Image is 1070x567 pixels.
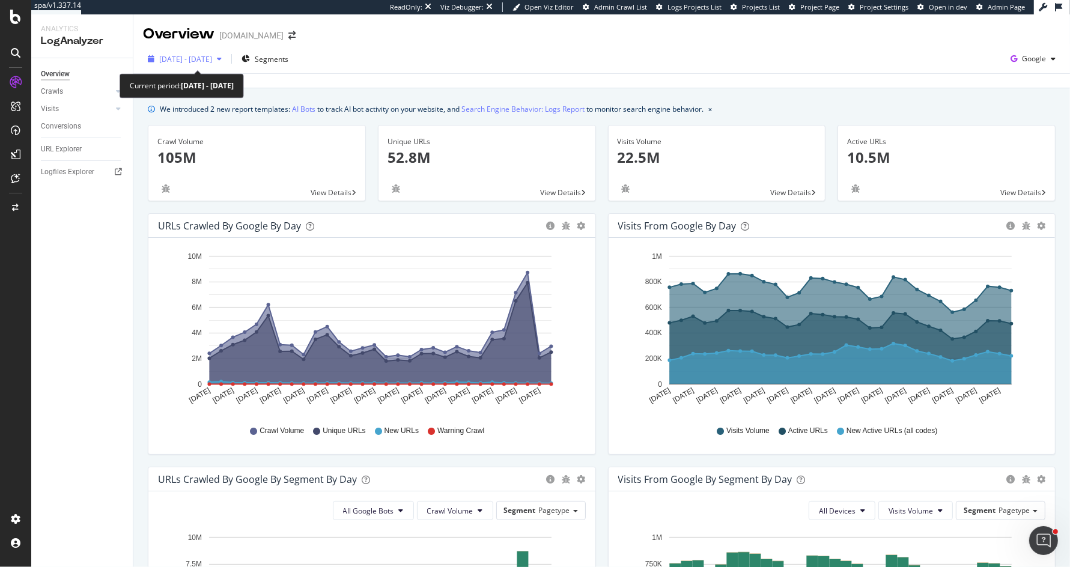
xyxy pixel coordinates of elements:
[288,31,296,40] div: arrow-right-arrow-left
[539,505,570,515] span: Pagetype
[789,2,839,12] a: Project Page
[618,147,816,168] p: 22.5M
[192,354,202,363] text: 2M
[742,2,780,11] span: Projects List
[41,166,124,178] a: Logfiles Explorer
[41,34,123,48] div: LogAnalyzer
[181,81,234,91] b: [DATE] - [DATE]
[645,303,661,312] text: 600K
[390,2,422,12] div: ReadOnly:
[143,24,214,44] div: Overview
[917,2,967,12] a: Open in dev
[258,386,282,405] text: [DATE]
[770,187,811,198] span: View Details
[645,354,661,363] text: 200K
[819,506,856,516] span: All Devices
[541,187,582,198] span: View Details
[1000,187,1041,198] span: View Details
[424,386,448,405] text: [DATE]
[187,386,211,405] text: [DATE]
[1029,526,1058,555] iframe: Intercom live chat
[988,2,1025,11] span: Admin Page
[211,386,236,405] text: [DATE]
[848,2,908,12] a: Project Settings
[41,85,63,98] div: Crawls
[742,386,766,405] text: [DATE]
[860,386,884,405] text: [DATE]
[577,222,586,230] div: gear
[41,120,81,133] div: Conversions
[512,2,574,12] a: Open Viz Editor
[158,473,357,485] div: URLs Crawled by Google By Segment By Day
[546,475,556,484] div: circle-info
[157,184,174,193] div: bug
[323,426,365,436] span: Unique URLs
[41,24,123,34] div: Analytics
[255,54,288,64] span: Segments
[376,386,400,405] text: [DATE]
[656,2,722,12] a: Logs Projects List
[546,222,556,230] div: circle-info
[159,54,212,64] span: [DATE] - [DATE]
[494,386,518,405] text: [DATE]
[618,220,737,232] div: Visits from Google by day
[385,426,419,436] span: New URLs
[652,252,662,261] text: 1M
[645,329,661,338] text: 400K
[809,501,875,520] button: All Devices
[705,100,715,118] button: close banner
[388,184,404,193] div: bug
[652,533,662,542] text: 1M
[235,386,259,405] text: [DATE]
[954,386,978,405] text: [DATE]
[977,386,1002,405] text: [DATE]
[427,506,473,516] span: Crawl Volume
[157,147,356,168] p: 105M
[41,103,59,115] div: Visits
[719,386,743,405] text: [DATE]
[333,501,414,520] button: All Google Bots
[800,2,839,11] span: Project Page
[437,426,484,436] span: Warning Crawl
[41,68,124,80] a: Overview
[41,103,112,115] a: Visits
[765,386,789,405] text: [DATE]
[618,473,792,485] div: Visits from Google By Segment By Day
[158,220,301,232] div: URLs Crawled by Google by day
[847,136,1046,147] div: Active URLs
[1006,49,1060,68] button: Google
[282,386,306,405] text: [DATE]
[158,247,586,414] div: A chart.
[518,386,542,405] text: [DATE]
[447,386,471,405] text: [DATE]
[192,278,202,287] text: 8M
[192,303,202,312] text: 6M
[260,426,304,436] span: Crawl Volume
[883,386,907,405] text: [DATE]
[461,103,585,115] a: Search Engine Behavior: Logs Report
[188,533,202,542] text: 10M
[889,506,933,516] span: Visits Volume
[343,506,394,516] span: All Google Bots
[789,386,813,405] text: [DATE]
[836,386,860,405] text: [DATE]
[618,247,1046,414] svg: A chart.
[219,29,284,41] div: [DOMAIN_NAME]
[658,380,662,389] text: 0
[964,505,996,515] span: Segment
[1037,222,1045,230] div: gear
[847,426,937,436] span: New Active URLs (all codes)
[329,386,353,405] text: [DATE]
[41,143,124,156] a: URL Explorer
[860,2,908,11] span: Project Settings
[562,222,571,230] div: bug
[847,147,1046,168] p: 10.5M
[618,184,634,193] div: bug
[41,120,124,133] a: Conversions
[192,329,202,338] text: 4M
[907,386,931,405] text: [DATE]
[130,79,234,93] div: Current period:
[1022,53,1046,64] span: Google
[41,85,112,98] a: Crawls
